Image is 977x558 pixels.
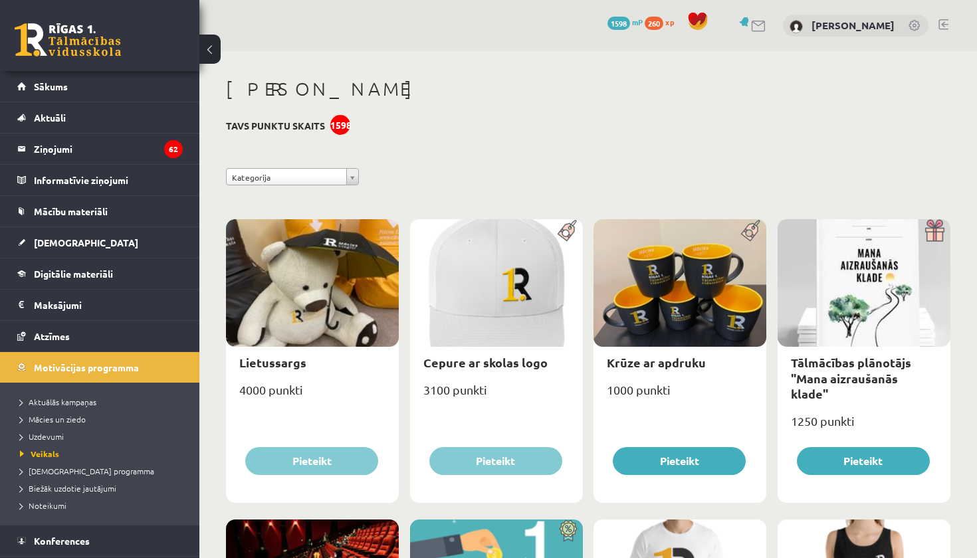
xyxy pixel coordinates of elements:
a: Rīgas 1. Tālmācības vidusskola [15,23,121,56]
span: Veikals [20,448,59,459]
img: Atlaide [553,519,583,542]
a: [PERSON_NAME] [812,19,895,32]
button: Pieteikt [613,447,746,475]
a: Atzīmes [17,321,183,351]
a: Sākums [17,71,183,102]
span: Aktuālās kampaņas [20,397,96,407]
a: [DEMOGRAPHIC_DATA] [17,227,183,258]
span: Mācies un ziedo [20,414,86,424]
h3: Tavs punktu skaits [226,120,325,132]
a: Aktuālās kampaņas [20,396,186,408]
span: xp [665,17,674,27]
span: Sākums [34,80,68,92]
span: [DEMOGRAPHIC_DATA] [34,236,138,248]
a: [DEMOGRAPHIC_DATA] programma [20,465,186,477]
div: 1250 punkti [778,410,950,443]
button: Pieteikt [429,447,562,475]
button: Pieteikt [245,447,378,475]
a: 1598 mP [607,17,643,27]
a: Uzdevumi [20,430,186,442]
span: Kategorija [232,169,341,186]
a: Tālmācības plānotājs "Mana aizraušanās klade" [791,355,911,401]
span: 260 [645,17,663,30]
span: mP [632,17,643,27]
a: Lietussargs [239,355,306,370]
i: 62 [164,140,183,158]
img: Populāra prece [736,219,766,242]
span: Uzdevumi [20,431,64,442]
img: Populāra prece [553,219,583,242]
a: Biežāk uzdotie jautājumi [20,482,186,494]
a: Ziņojumi62 [17,134,183,164]
div: 3100 punkti [410,379,583,412]
a: Kategorija [226,168,359,185]
button: Pieteikt [797,447,930,475]
a: 260 xp [645,17,681,27]
div: 4000 punkti [226,379,399,412]
a: Noteikumi [20,500,186,511]
span: Atzīmes [34,330,70,342]
span: 1598 [607,17,630,30]
a: Maksājumi [17,290,183,320]
a: Veikals [20,448,186,460]
span: Noteikumi [20,500,66,511]
span: Aktuāli [34,112,66,124]
span: Biežāk uzdotie jautājumi [20,483,116,494]
a: Mācies un ziedo [20,413,186,425]
span: Digitālie materiāli [34,268,113,280]
a: Informatīvie ziņojumi [17,165,183,195]
legend: Informatīvie ziņojumi [34,165,183,195]
span: Konferences [34,535,90,547]
span: Mācību materiāli [34,205,108,217]
span: Motivācijas programma [34,361,139,373]
a: Krūze ar apdruku [607,355,706,370]
a: Konferences [17,525,183,556]
span: [DEMOGRAPHIC_DATA] programma [20,466,154,476]
a: Aktuāli [17,102,183,133]
a: Cepure ar skolas logo [423,355,548,370]
a: Digitālie materiāli [17,258,183,289]
legend: Ziņojumi [34,134,183,164]
h1: [PERSON_NAME] [226,78,950,100]
div: 1000 punkti [594,379,766,412]
div: 1598 [330,115,350,135]
a: Motivācijas programma [17,352,183,383]
img: Viktorija Vargušenko [790,20,803,33]
img: Dāvana ar pārsteigumu [921,219,950,242]
legend: Maksājumi [34,290,183,320]
a: Mācību materiāli [17,196,183,227]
